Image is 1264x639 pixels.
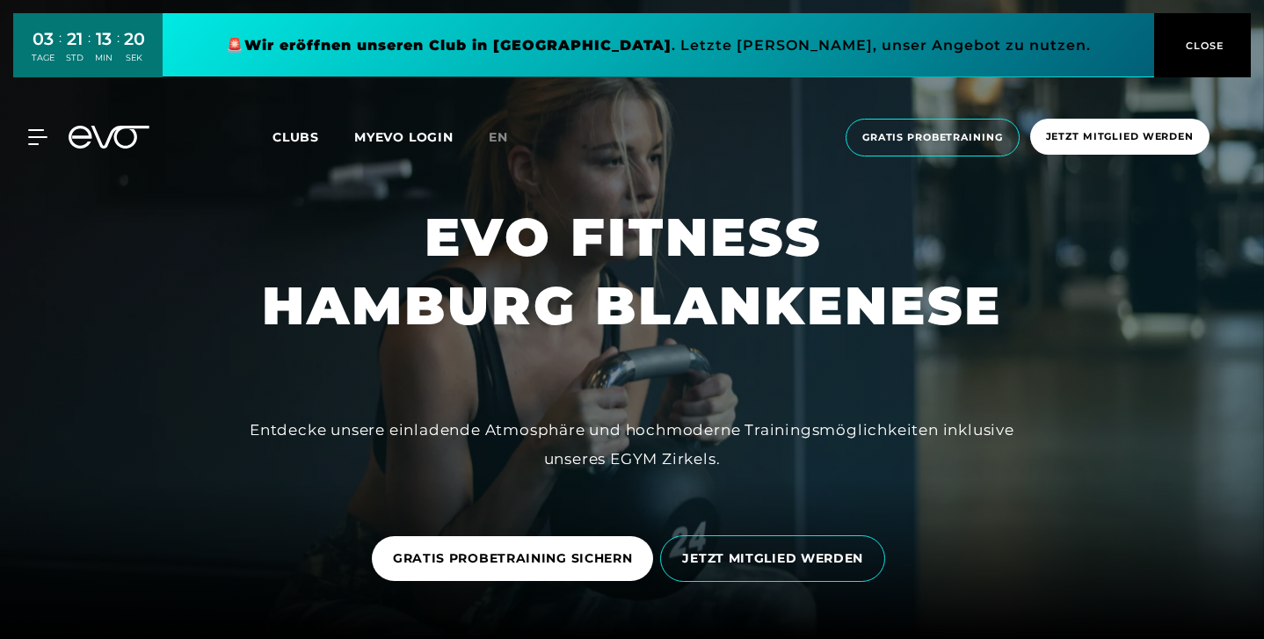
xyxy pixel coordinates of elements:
[262,203,1002,340] h1: EVO FITNESS HAMBURG BLANKENESE
[1046,129,1194,144] span: Jetzt Mitglied werden
[1154,13,1251,77] button: CLOSE
[840,119,1025,156] a: Gratis Probetraining
[124,26,145,52] div: 20
[354,129,454,145] a: MYEVO LOGIN
[489,127,529,148] a: en
[862,130,1003,145] span: Gratis Probetraining
[372,523,661,594] a: GRATIS PROBETRAINING SICHERN
[272,128,354,145] a: Clubs
[95,52,113,64] div: MIN
[59,28,62,75] div: :
[489,129,508,145] span: en
[272,129,319,145] span: Clubs
[32,52,54,64] div: TAGE
[682,549,863,568] span: JETZT MITGLIED WERDEN
[1181,38,1224,54] span: CLOSE
[393,549,633,568] span: GRATIS PROBETRAINING SICHERN
[117,28,120,75] div: :
[124,52,145,64] div: SEK
[66,52,84,64] div: STD
[66,26,84,52] div: 21
[88,28,91,75] div: :
[660,522,892,595] a: JETZT MITGLIED WERDEN
[236,416,1028,473] div: Entdecke unsere einladende Atmosphäre und hochmoderne Trainingsmöglichkeiten inklusive unseres EG...
[95,26,113,52] div: 13
[1025,119,1215,156] a: Jetzt Mitglied werden
[32,26,54,52] div: 03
